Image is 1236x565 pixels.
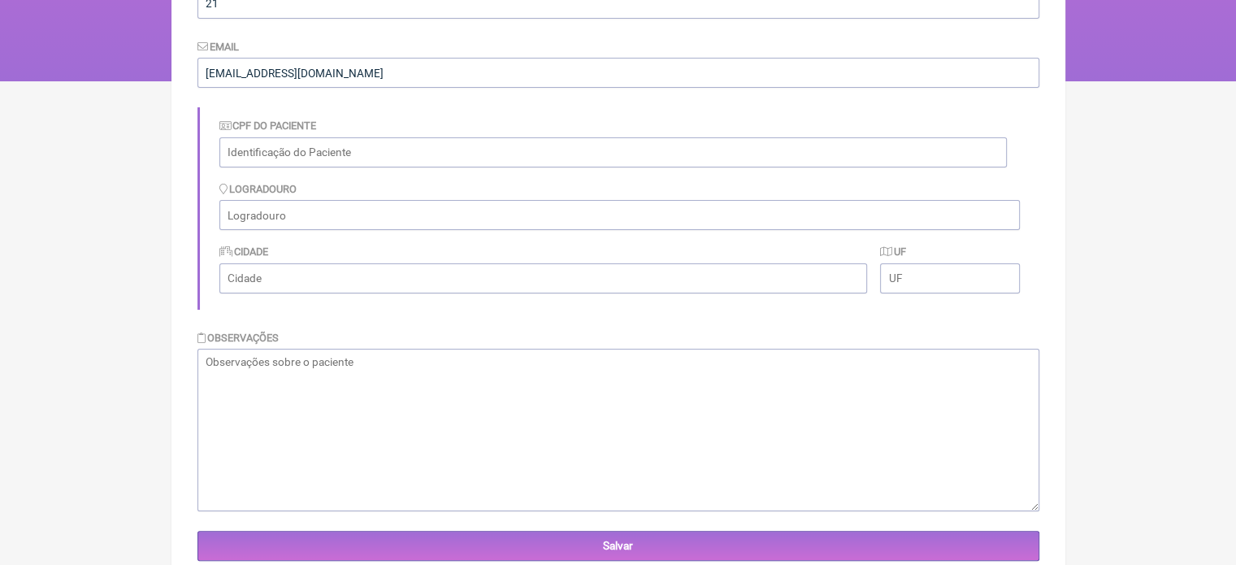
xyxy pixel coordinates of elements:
input: paciente@email.com [197,58,1039,88]
input: UF [880,263,1019,293]
label: Logradouro [219,183,297,195]
input: Salvar [197,531,1039,561]
label: Observações [197,332,280,344]
input: Logradouro [219,200,1020,230]
label: UF [880,246,906,258]
label: Email [197,41,240,53]
input: Cidade [219,263,868,293]
input: Identificação do Paciente [219,137,1007,167]
label: CPF do Paciente [219,120,317,132]
label: Cidade [219,246,269,258]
